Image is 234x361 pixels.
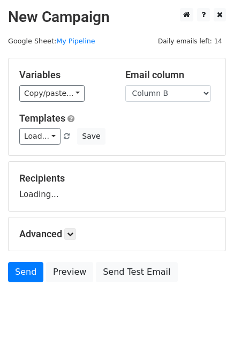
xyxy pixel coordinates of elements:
[19,112,65,124] a: Templates
[19,69,109,81] h5: Variables
[56,37,95,45] a: My Pipeline
[46,262,93,282] a: Preview
[19,85,85,102] a: Copy/paste...
[19,172,215,184] h5: Recipients
[125,69,215,81] h5: Email column
[8,37,95,45] small: Google Sheet:
[19,172,215,200] div: Loading...
[8,8,226,26] h2: New Campaign
[19,228,215,240] h5: Advanced
[19,128,61,145] a: Load...
[96,262,177,282] a: Send Test Email
[154,37,226,45] a: Daily emails left: 14
[154,35,226,47] span: Daily emails left: 14
[77,128,105,145] button: Save
[8,262,43,282] a: Send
